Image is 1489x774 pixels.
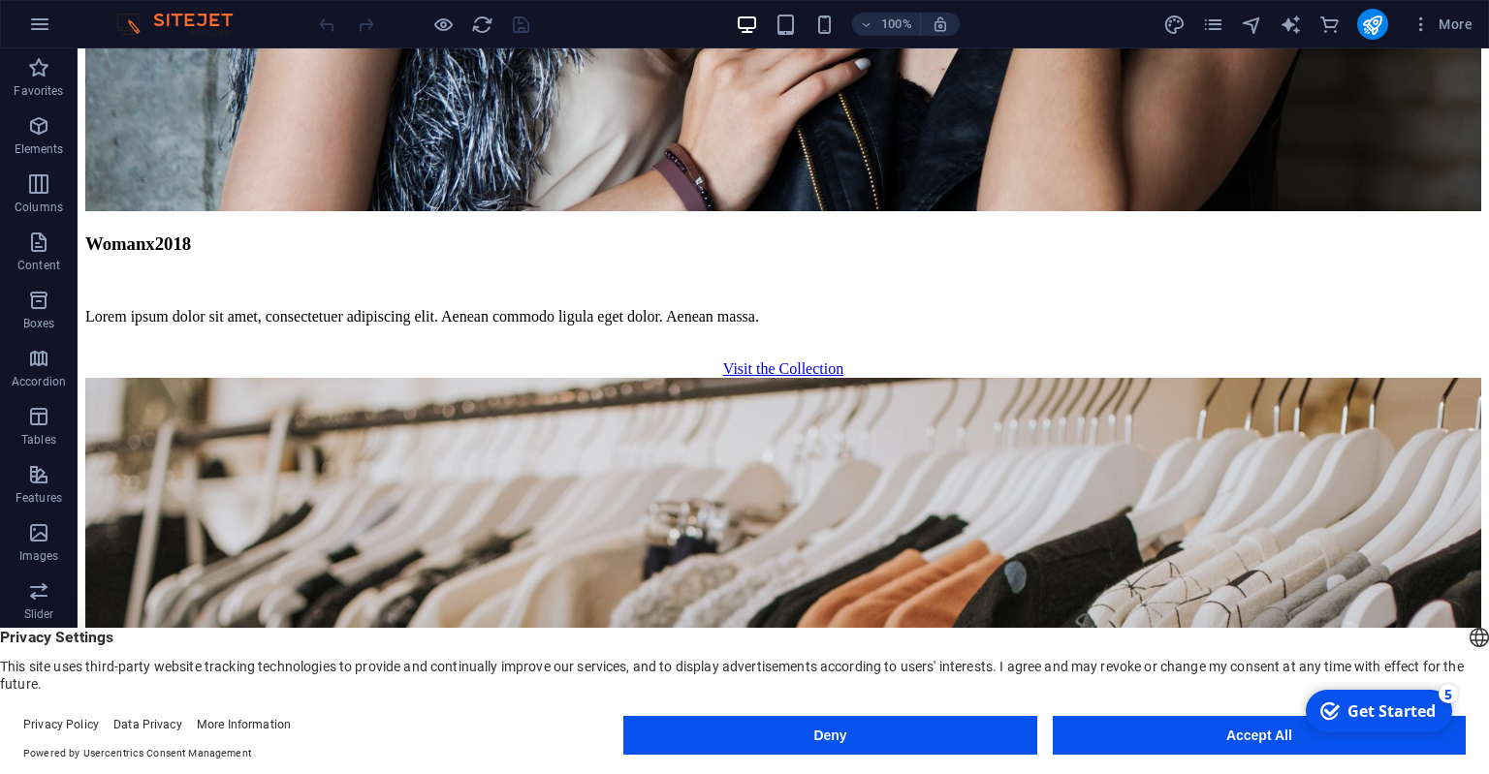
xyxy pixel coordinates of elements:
[1202,13,1225,36] button: pages
[19,548,59,564] p: Images
[431,13,455,36] button: Click here to leave preview mode and continue editing
[1404,9,1480,40] button: More
[24,606,54,622] p: Slider
[1280,14,1302,36] i: AI Writer
[48,18,136,40] div: Get Started
[852,13,921,36] button: 100%
[1163,14,1186,36] i: Design (Ctrl+Alt+Y)
[12,374,66,389] p: Accordion
[1361,14,1383,36] i: Publish
[1357,9,1388,40] button: publish
[139,2,158,21] div: 5
[15,141,64,157] p: Elements
[1241,14,1263,36] i: Navigator
[21,432,56,448] p: Tables
[470,13,493,36] button: reload
[1241,13,1264,36] button: navigator
[15,200,63,215] p: Columns
[1280,13,1303,36] button: text_generator
[1411,15,1473,34] span: More
[16,490,62,506] p: Features
[471,14,493,36] i: Reload page
[1163,13,1187,36] button: design
[111,13,257,36] img: Editor Logo
[6,8,152,50] div: Get Started 5 items remaining, 0% complete
[23,316,55,331] p: Boxes
[932,15,949,33] i: On resize automatically adjust zoom level to fit chosen device.
[1318,13,1342,36] button: commerce
[1202,14,1224,36] i: Pages (Ctrl+Alt+S)
[17,258,60,273] p: Content
[881,13,912,36] h6: 100%
[1318,14,1341,36] i: Commerce
[14,83,63,99] p: Favorites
